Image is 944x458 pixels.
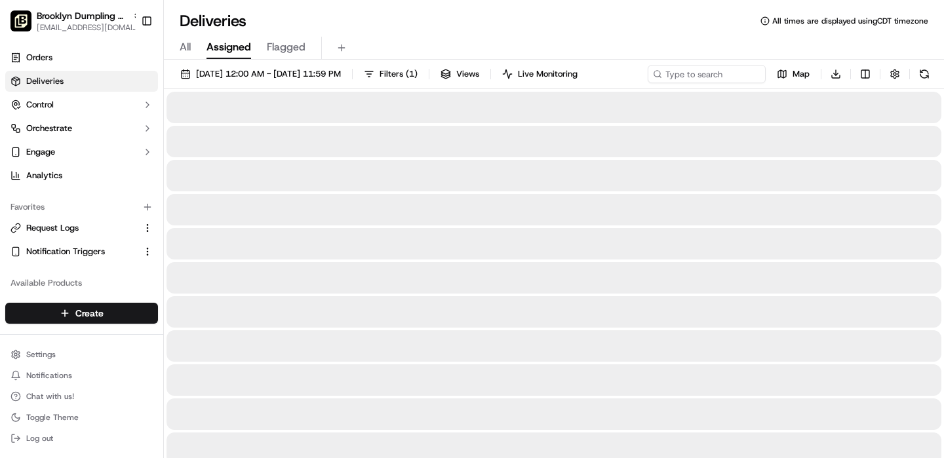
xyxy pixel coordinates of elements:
span: Deliveries [26,75,64,87]
span: Views [456,68,479,80]
img: Brooklyn Dumpling - East Village [10,10,31,31]
button: Views [435,65,485,83]
span: Chat with us! [26,391,74,402]
button: Toggle Theme [5,408,158,427]
div: Favorites [5,197,158,218]
button: Map [771,65,816,83]
button: Chat with us! [5,387,158,406]
a: Request Logs [10,222,137,234]
span: Notification Triggers [26,246,105,258]
button: [DATE] 12:00 AM - [DATE] 11:59 PM [174,65,347,83]
a: Deliveries [5,71,158,92]
span: Flagged [267,39,305,55]
button: Control [5,94,158,115]
a: Notification Triggers [10,246,137,258]
span: Orders [26,52,52,64]
span: Analytics [26,170,62,181]
button: Notifications [5,366,158,385]
button: Engage [5,142,158,162]
span: ( 1 ) [406,68,418,80]
div: Available Products [5,273,158,294]
input: Type to search [648,65,766,83]
span: Request Logs [26,222,79,234]
span: All [180,39,191,55]
button: Orchestrate [5,118,158,139]
span: Control [26,99,54,111]
button: Notification Triggers [5,241,158,262]
button: Brooklyn Dumpling - East VillageBrooklyn Dumpling - [GEOGRAPHIC_DATA][EMAIL_ADDRESS][DOMAIN_NAME] [5,5,136,37]
span: Filters [380,68,418,80]
button: Request Logs [5,218,158,239]
span: Settings [26,349,56,360]
button: Filters(1) [358,65,423,83]
button: Create [5,303,158,324]
a: Orders [5,47,158,68]
button: Log out [5,429,158,448]
button: Brooklyn Dumpling - [GEOGRAPHIC_DATA] [37,9,127,22]
span: Notifications [26,370,72,381]
span: Map [793,68,810,80]
button: Settings [5,345,158,364]
span: [DATE] 12:00 AM - [DATE] 11:59 PM [196,68,341,80]
span: Toggle Theme [26,412,79,423]
button: Live Monitoring [496,65,583,83]
span: All times are displayed using CDT timezone [772,16,928,26]
span: Live Monitoring [518,68,578,80]
span: Log out [26,433,53,444]
span: Create [75,307,104,320]
h1: Deliveries [180,10,246,31]
button: [EMAIL_ADDRESS][DOMAIN_NAME] [37,22,142,33]
a: Analytics [5,165,158,186]
span: Assigned [206,39,251,55]
span: Orchestrate [26,123,72,134]
button: Refresh [915,65,934,83]
span: Engage [26,146,55,158]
